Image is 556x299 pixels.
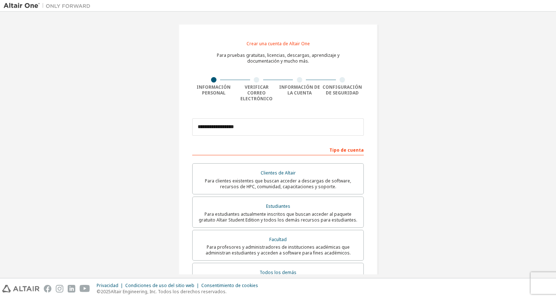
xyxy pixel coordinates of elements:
[97,289,101,295] font: ©
[56,285,63,292] img: instagram.svg
[240,84,273,102] font: Verificar correo electrónico
[125,282,194,289] font: Condiciones de uso del sitio web
[205,178,351,190] font: Para clientes existentes que buscan acceder a descargas de software, recursos de HPC, comunidad, ...
[279,84,320,96] font: Información de la cuenta
[266,203,290,209] font: Estudiantes
[2,285,39,292] img: altair_logo.svg
[97,282,118,289] font: Privacidad
[101,289,111,295] font: 2025
[201,282,258,289] font: Consentimiento de cookies
[199,211,357,223] font: Para estudiantes actualmente inscritos que buscan acceder al paquete gratuito Altair Student Edit...
[260,269,296,275] font: Todos los demás
[44,285,51,292] img: facebook.svg
[247,58,309,64] font: documentación y mucho más.
[197,84,231,96] font: Información personal
[80,285,90,292] img: youtube.svg
[329,147,364,153] font: Tipo de cuenta
[261,170,296,176] font: Clientes de Altair
[269,236,287,243] font: Facultad
[206,244,351,256] font: Para profesores y administradores de instituciones académicas que administran estudiantes y acced...
[68,285,75,292] img: linkedin.svg
[217,52,340,58] font: Para pruebas gratuitas, licencias, descargas, aprendizaje y
[111,289,227,295] font: Altair Engineering, Inc. Todos los derechos reservados.
[323,84,362,96] font: Configuración de seguridad
[4,2,94,9] img: Altair Uno
[247,41,310,47] font: Crear una cuenta de Altair One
